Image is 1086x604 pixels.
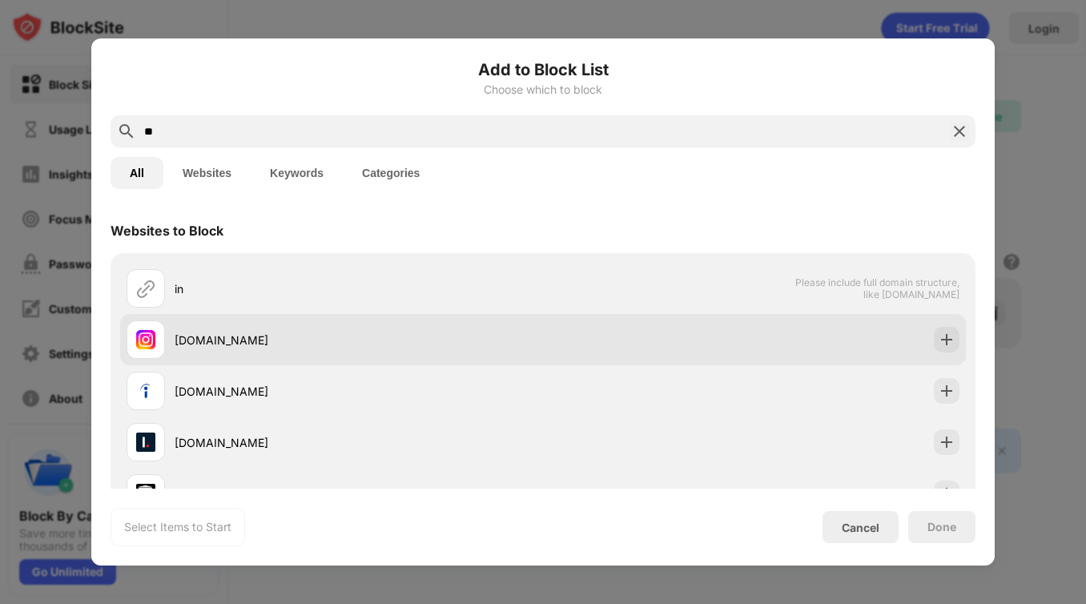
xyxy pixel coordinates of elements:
[111,157,163,189] button: All
[124,519,231,535] div: Select Items to Start
[842,521,879,534] div: Cancel
[175,332,543,348] div: [DOMAIN_NAME]
[136,381,155,401] img: favicons
[136,484,155,503] img: favicons
[111,83,975,96] div: Choose which to block
[136,330,155,349] img: favicons
[117,122,136,141] img: search.svg
[175,280,543,297] div: in
[927,521,956,534] div: Done
[136,279,155,298] img: url.svg
[175,434,543,451] div: [DOMAIN_NAME]
[175,383,543,400] div: [DOMAIN_NAME]
[950,122,969,141] img: search-close
[163,157,251,189] button: Websites
[251,157,343,189] button: Keywords
[136,433,155,452] img: favicons
[794,276,959,300] span: Please include full domain structure, like [DOMAIN_NAME]
[111,223,223,239] div: Websites to Block
[111,58,975,82] h6: Add to Block List
[343,157,439,189] button: Categories
[175,485,543,502] div: [DOMAIN_NAME]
